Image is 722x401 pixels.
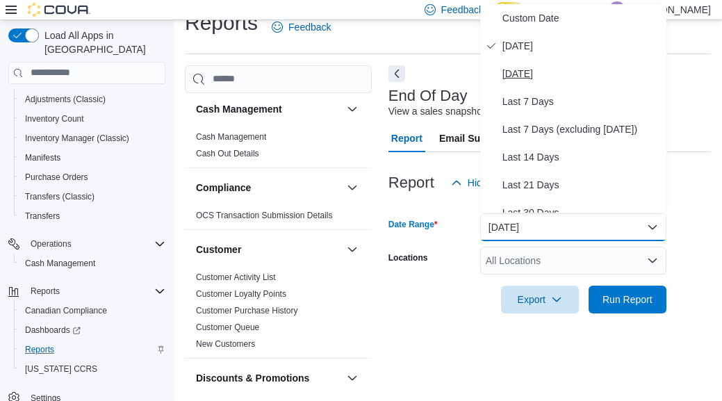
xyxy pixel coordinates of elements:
a: Canadian Compliance [19,302,113,319]
a: Inventory Manager (Classic) [19,130,135,147]
button: Cash Management [196,102,341,116]
span: Reports [19,341,165,358]
a: Dashboards [19,322,86,338]
a: Customer Queue [196,322,259,332]
p: OVCS Inc. [549,1,595,18]
button: Operations [25,236,77,252]
a: Transfers [19,208,65,224]
span: Last 7 Days (excluding [DATE]) [502,121,661,138]
button: Transfers [14,206,171,226]
span: Cash Management [25,258,95,269]
span: Run Report [602,293,653,306]
span: Dashboards [19,322,165,338]
span: Dashboards [25,325,81,336]
span: [US_STATE] CCRS [25,363,97,375]
button: Customer [344,241,361,258]
a: Customer Purchase History [196,306,298,316]
button: Manifests [14,148,171,167]
span: Washington CCRS [19,361,165,377]
button: [US_STATE] CCRS [14,359,171,379]
span: [DATE] [502,38,661,54]
a: OCS Transaction Submission Details [196,211,333,220]
a: Adjustments (Classic) [19,91,111,108]
label: Date Range [388,219,438,230]
button: Compliance [344,179,361,196]
button: Transfers (Classic) [14,187,171,206]
h3: Report [388,174,434,191]
div: Cash Management [185,129,372,167]
a: Purchase Orders [19,169,94,186]
span: [DATE] [502,65,661,82]
span: Transfers (Classic) [19,188,165,205]
button: Reports [3,281,171,301]
input: Dark Mode [495,2,524,17]
span: Transfers [25,211,60,222]
a: Feedback [266,13,336,41]
span: Transfers [19,208,165,224]
span: Inventory Manager (Classic) [25,133,129,144]
button: Cash Management [344,101,361,117]
h3: Cash Management [196,102,282,116]
a: Customer Activity List [196,272,276,282]
p: [PERSON_NAME] [631,1,711,18]
span: Email Subscription [439,124,527,152]
button: Inventory Manager (Classic) [14,129,171,148]
button: Inventory Count [14,109,171,129]
a: Customer Loyalty Points [196,289,286,299]
button: Discounts & Promotions [344,370,361,386]
span: Load All Apps in [GEOGRAPHIC_DATA] [39,28,165,56]
a: Cash Management [196,132,266,142]
button: Hide Parameters [445,169,546,197]
a: New Customers [196,339,255,349]
a: Transfers (Classic) [19,188,100,205]
span: Feedback [288,20,331,34]
a: Cash Out Details [196,149,259,158]
span: Last 14 Days [502,149,661,165]
a: Inventory Count [19,111,90,127]
button: Run Report [589,286,666,313]
a: Reports [19,341,60,358]
h3: Compliance [196,181,251,195]
button: Canadian Compliance [14,301,171,320]
span: Purchase Orders [19,169,165,186]
a: [US_STATE] CCRS [19,361,103,377]
span: Reports [31,286,60,297]
button: Discounts & Promotions [196,371,341,385]
span: Canadian Compliance [25,305,107,316]
button: Adjustments (Classic) [14,90,171,109]
button: Reports [25,283,65,300]
span: Manifests [19,149,165,166]
span: Inventory Count [25,113,84,124]
button: Customer [196,243,341,256]
button: Reports [14,340,171,359]
span: Adjustments (Classic) [19,91,165,108]
div: Compliance [185,207,372,229]
span: Export [509,286,571,313]
h3: Customer [196,243,241,256]
span: Last 21 Days [502,177,661,193]
span: Hide Parameters [468,176,541,190]
a: Cash Management [19,255,101,272]
div: Select listbox [480,4,666,213]
span: Adjustments (Classic) [25,94,106,105]
div: Donna Labelle [609,1,625,18]
span: Custom Date [502,10,661,26]
span: Canadian Compliance [19,302,165,319]
span: Purchase Orders [25,172,88,183]
span: Last 30 Days [502,204,661,221]
span: Operations [31,238,72,249]
button: Cash Management [14,254,171,273]
p: | [600,1,603,18]
h3: Discounts & Promotions [196,371,309,385]
div: Customer [185,269,372,358]
span: Transfers (Classic) [25,191,95,202]
a: Manifests [19,149,66,166]
span: Reports [25,283,165,300]
button: Compliance [196,181,341,195]
button: Export [501,286,579,313]
span: Inventory Count [19,111,165,127]
button: [DATE] [480,213,666,241]
button: Open list of options [647,255,658,266]
button: Purchase Orders [14,167,171,187]
h3: End Of Day [388,88,468,104]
